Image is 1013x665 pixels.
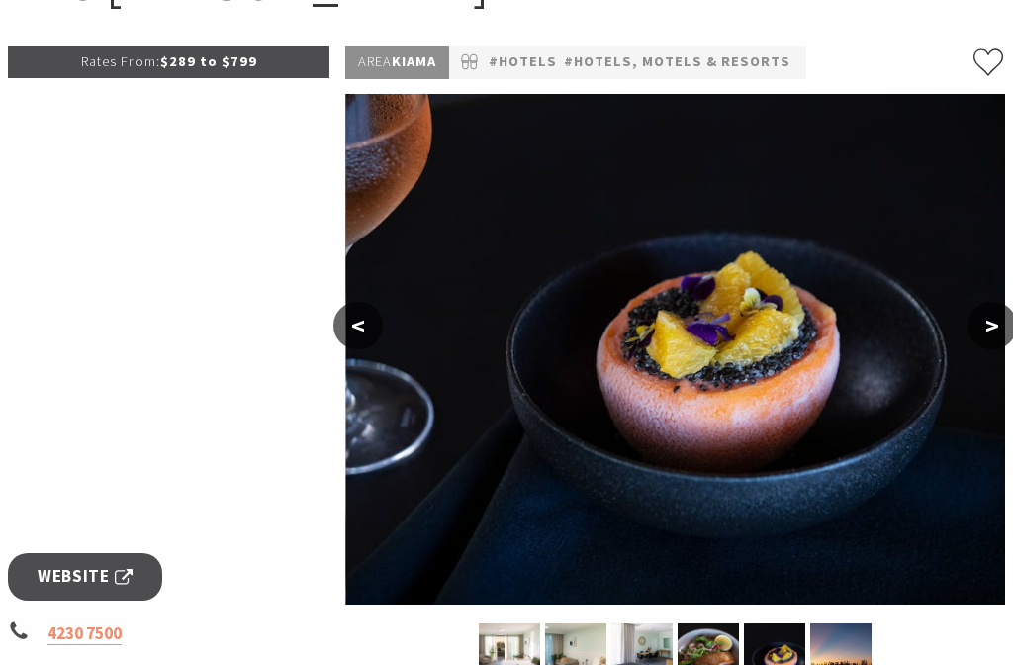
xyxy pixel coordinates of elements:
img: Yves Bar & Bistro [345,94,1005,605]
p: Kiama [345,46,449,79]
a: #Hotels [489,50,557,74]
a: #Hotels, Motels & Resorts [564,50,790,74]
span: Website [38,563,133,590]
a: Website [8,553,162,600]
a: 4230 7500 [47,622,122,645]
p: $289 to $799 [8,46,329,78]
span: Rates From: [81,52,160,70]
span: Area [358,52,392,70]
button: < [333,302,383,349]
